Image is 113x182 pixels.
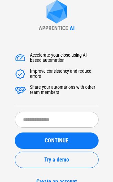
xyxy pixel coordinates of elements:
[15,53,26,64] img: Accelerate
[15,69,26,80] img: Accelerate
[15,152,99,168] button: Try a demo
[15,85,26,96] img: Accelerate
[45,138,68,143] span: CONTINUE
[39,25,68,31] div: APPRENTICE
[15,132,99,149] button: CONTINUE
[30,85,99,96] div: Share your automations with other team members
[44,157,69,163] span: Try a demo
[30,69,99,80] div: Improve consistency and reduce errors
[70,25,75,31] div: AI
[30,53,99,64] div: Accelerate your close using AI based automation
